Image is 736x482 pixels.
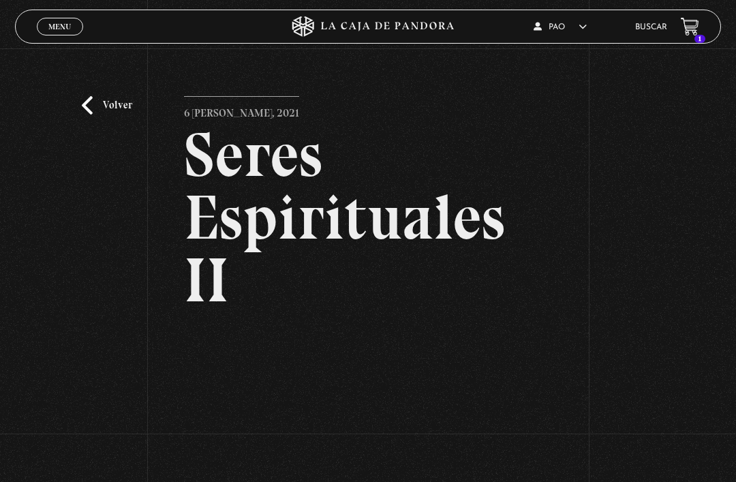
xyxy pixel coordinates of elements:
p: 6 [PERSON_NAME], 2021 [184,96,299,123]
a: Buscar [635,23,667,31]
span: 1 [694,35,705,43]
a: Volver [82,96,132,115]
span: Pao [534,23,587,31]
a: 1 [681,18,699,36]
span: Menu [48,22,71,31]
span: Cerrar [44,34,76,44]
h2: Seres Espirituales II [184,123,551,312]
